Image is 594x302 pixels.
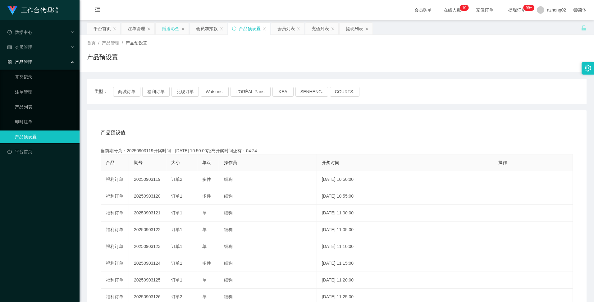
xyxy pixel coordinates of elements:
span: 首页 [87,40,96,45]
td: 福利订单 [101,188,129,205]
span: 产品管理 [102,40,119,45]
button: 福利订单 [142,87,170,97]
i: 图标: close [181,27,185,31]
button: IKEA. [272,87,294,97]
span: 多件 [202,177,211,182]
h1: 产品预设置 [87,53,118,62]
div: 当前期号为：20250903119开奖时间：[DATE] 10:50:00距离开奖时间还有：04:24 [101,148,573,154]
sup: 10 [460,5,469,11]
i: 图标: global [573,8,578,12]
i: 图标: close [365,27,369,31]
td: 福利订单 [101,238,129,255]
span: 在线人数 [441,8,464,12]
td: [DATE] 11:00:00 [317,205,493,222]
a: 图标: dashboard平台首页 [7,145,75,158]
span: 单 [202,244,207,249]
span: 多件 [202,261,211,266]
div: 充值列表 [312,23,329,34]
td: 细狗 [219,222,317,238]
span: 产品预设值 [101,129,126,136]
div: 会员加扣款 [196,23,218,34]
i: 图标: close [331,27,335,31]
td: 福利订单 [101,272,129,289]
i: 图标: check-circle-o [7,30,12,34]
button: COURTS. [330,87,359,97]
button: 兑现订单 [171,87,199,97]
span: 类型： [94,87,113,97]
a: 开奖记录 [15,71,75,83]
p: 0 [464,5,466,11]
button: Watsons. [201,87,229,97]
i: 图标: setting [584,65,591,71]
a: 即时注单 [15,116,75,128]
span: 提现订单 [505,8,529,12]
td: 福利订单 [101,255,129,272]
button: 商城订单 [113,87,140,97]
span: 充值订单 [473,8,496,12]
i: 图标: close [263,27,266,31]
div: 平台首页 [94,23,111,34]
a: 产品列表 [15,101,75,113]
button: SENHENG. [295,87,328,97]
span: 数据中心 [7,30,32,35]
td: [DATE] 11:20:00 [317,272,493,289]
td: [DATE] 11:10:00 [317,238,493,255]
td: 细狗 [219,188,317,205]
span: 单 [202,277,207,282]
span: 产品预设置 [126,40,147,45]
i: 图标: close [113,27,117,31]
div: 会员列表 [277,23,295,34]
i: 图标: close [220,27,223,31]
span: 大小 [171,160,180,165]
td: 20250903122 [129,222,166,238]
td: 细狗 [219,272,317,289]
a: 产品预设置 [15,130,75,143]
button: L'ORÉAL Paris. [231,87,271,97]
span: 订单1 [171,227,182,232]
span: 开奖时间 [322,160,339,165]
span: 产品 [106,160,115,165]
i: 图标: close [147,27,151,31]
img: logo.9652507e.png [7,6,17,15]
span: 操作 [498,160,507,165]
i: 图标: close [297,27,300,31]
span: 单 [202,294,207,299]
a: 注单管理 [15,86,75,98]
td: [DATE] 10:55:00 [317,188,493,205]
td: 20250903121 [129,205,166,222]
p: 1 [462,5,464,11]
td: 20250903119 [129,171,166,188]
i: 图标: sync [232,26,236,31]
td: [DATE] 11:15:00 [317,255,493,272]
td: 细狗 [219,255,317,272]
h1: 工作台代理端 [21,0,58,20]
span: 单 [202,227,207,232]
span: 期号 [134,160,143,165]
span: 产品管理 [7,60,32,65]
td: 福利订单 [101,222,129,238]
td: [DATE] 10:50:00 [317,171,493,188]
div: 赠送彩金 [162,23,179,34]
td: 20250903120 [129,188,166,205]
span: 操作员 [224,160,237,165]
td: 20250903125 [129,272,166,289]
sup: 1054 [523,5,534,11]
td: 细狗 [219,205,317,222]
span: 订单2 [171,177,182,182]
div: 注单管理 [128,23,145,34]
i: 图标: unlock [581,25,587,31]
td: 20250903123 [129,238,166,255]
td: 福利订单 [101,171,129,188]
td: [DATE] 11:05:00 [317,222,493,238]
span: 订单1 [171,210,182,215]
i: 图标: menu-fold [87,0,108,20]
td: 福利订单 [101,205,129,222]
div: 产品预设置 [239,23,261,34]
i: 图标: appstore-o [7,60,12,64]
span: / [98,40,99,45]
i: 图标: table [7,45,12,49]
span: 订单2 [171,294,182,299]
span: / [122,40,123,45]
span: 订单1 [171,244,182,249]
span: 会员管理 [7,45,32,50]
